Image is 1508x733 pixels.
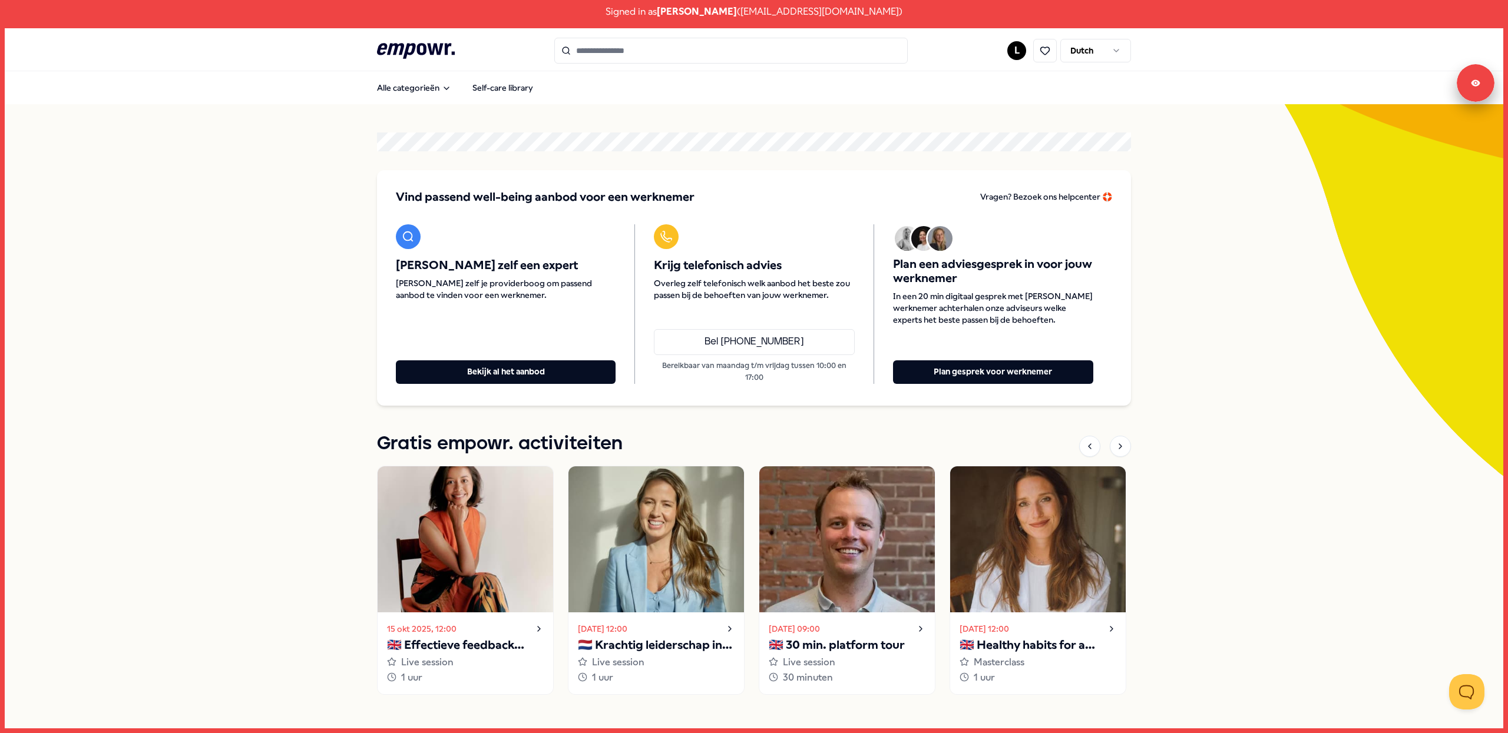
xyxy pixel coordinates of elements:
[378,466,553,612] img: activity image
[654,360,854,384] p: Bereikbaar van maandag t/m vrijdag tussen 10:00 en 17:00
[980,189,1112,205] a: Vragen? Bezoek ons helpcenter 🛟
[893,257,1093,286] span: Plan een adviesgesprek in voor jouw werknemer
[893,290,1093,326] span: In een 20 min digitaal gesprek met [PERSON_NAME] werknemer achterhalen onze adviseurs welke exper...
[657,4,737,19] span: [PERSON_NAME]
[396,360,616,384] button: Bekijk al het aanbod
[463,76,543,99] a: Self-care library
[554,38,908,64] input: Search for products, categories or subcategories
[769,622,820,635] time: [DATE] 09:00
[387,655,544,670] div: Live session
[396,258,616,273] span: [PERSON_NAME] zelf een expert
[654,329,854,355] a: Bel [PHONE_NUMBER]
[377,429,623,459] h1: Gratis empowr. activiteiten
[759,466,935,695] a: [DATE] 09:00🇬🇧 30 min. platform tourLive session30 minuten
[1007,41,1026,60] button: L
[578,622,627,635] time: [DATE] 12:00
[568,466,744,612] img: activity image
[578,655,735,670] div: Live session
[368,76,543,99] nav: Main
[769,636,925,655] p: 🇬🇧 30 min. platform tour
[960,622,1009,635] time: [DATE] 12:00
[980,192,1112,201] span: Vragen? Bezoek ons helpcenter 🛟
[960,670,1116,685] div: 1 uur
[950,466,1126,612] img: activity image
[377,466,554,695] a: 15 okt 2025, 12:00🇬🇧 Effectieve feedback geven en ontvangenLive session1 uur
[654,277,854,301] span: Overleg zelf telefonisch welk aanbod het beste zou passen bij de behoeften van jouw werknemer.
[893,360,1093,384] button: Plan gesprek voor werknemer
[387,622,457,635] time: 15 okt 2025, 12:00
[578,636,735,655] p: 🇳🇱 Krachtig leiderschap in uitdagende situaties
[396,189,695,205] span: Vind passend well-being aanbod voor een werknemer
[960,655,1116,670] div: Masterclass
[960,636,1116,655] p: 🇬🇧 Healthy habits for a stress-free start to the year
[387,636,544,655] p: 🇬🇧 Effectieve feedback geven en ontvangen
[1449,674,1484,709] iframe: Help Scout Beacon - Open
[368,76,461,99] button: Alle categorieën
[387,670,544,685] div: 1 uur
[578,670,735,685] div: 1 uur
[396,277,616,301] span: [PERSON_NAME] zelf je providerboog om passend aanbod te vinden voor een werknemer.
[769,670,925,685] div: 30 minuten
[928,226,953,251] img: Avatar
[759,466,935,612] img: activity image
[654,258,854,273] span: Krijg telefonisch advies
[769,655,925,670] div: Live session
[950,466,1126,695] a: [DATE] 12:00🇬🇧 Healthy habits for a stress-free start to the yearMasterclass1 uur
[911,226,936,251] img: Avatar
[895,226,920,251] img: Avatar
[568,466,745,695] a: [DATE] 12:00🇳🇱 Krachtig leiderschap in uitdagende situatiesLive session1 uur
